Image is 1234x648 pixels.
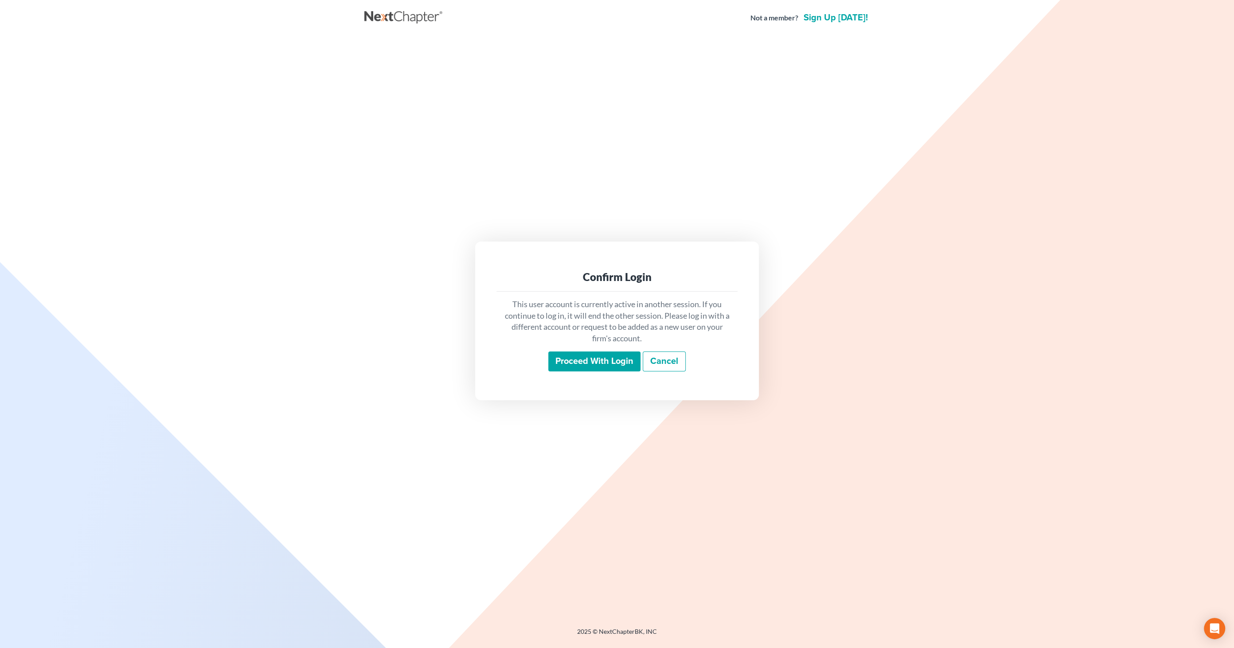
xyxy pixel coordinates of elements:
[643,351,686,372] a: Cancel
[750,13,798,23] strong: Not a member?
[364,627,870,643] div: 2025 © NextChapterBK, INC
[802,13,870,22] a: Sign up [DATE]!
[1204,618,1225,639] div: Open Intercom Messenger
[504,270,730,284] div: Confirm Login
[504,299,730,344] p: This user account is currently active in another session. If you continue to log in, it will end ...
[548,351,640,372] input: Proceed with login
